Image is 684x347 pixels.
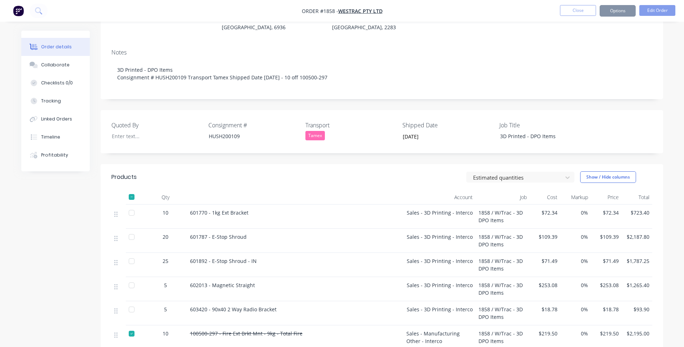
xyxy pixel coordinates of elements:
[402,121,493,129] label: Shipped Date
[563,233,588,241] span: 0%
[190,282,255,289] span: 602013 - Magnetic Straight
[332,12,431,32] div: Tomago, [GEOGRAPHIC_DATA], [GEOGRAPHIC_DATA], 2283
[594,306,619,313] span: $18.78
[163,330,168,337] span: 10
[111,173,137,181] div: Products
[476,190,530,205] div: Job
[563,330,588,337] span: 0%
[625,330,649,337] span: $2,195.00
[41,44,72,50] div: Order details
[163,209,168,216] span: 10
[563,306,588,313] span: 0%
[560,5,596,16] button: Close
[476,205,530,229] div: 1858 / W/Trac - 3D DPO Items
[41,80,73,86] div: Checklists 0/0
[591,190,622,205] div: Price
[594,233,619,241] span: $109.39
[203,131,293,141] div: HUSH200109
[533,257,557,265] span: $71.49
[403,301,476,325] div: Sales - 3D Printing - Interco
[41,116,72,122] div: Linked Orders
[190,209,248,216] span: 601770 - 1kg Ext Bracket
[41,134,60,140] div: Timeline
[580,171,636,183] button: Show / Hide columns
[533,330,557,337] span: $219.50
[13,5,24,16] img: Factory
[403,253,476,277] div: Sales - 3D Printing - Interco
[594,281,619,289] span: $253.08
[625,233,649,241] span: $2,187.80
[403,277,476,301] div: Sales - 3D Printing - Interco
[563,281,588,289] span: 0%
[476,277,530,301] div: 1858 / W/Trac - 3D DPO Items
[190,306,277,313] span: 603420 - 90x40 2 Way Radio Bracket
[403,229,476,253] div: Sales - 3D Printing - Interco
[41,62,70,68] div: Collaborate
[403,190,476,205] div: Account
[21,38,90,56] button: Order details
[639,5,675,16] button: Edit Order
[41,152,68,158] div: Profitability
[476,229,530,253] div: 1858 / W/Trac - 3D DPO Items
[111,59,652,88] div: 3D Printed - DPO Items Consignment # HUSH200109 Transport Tamex Shipped Date [DATE] - 10 off 1005...
[600,5,636,17] button: Options
[163,257,168,265] span: 25
[111,121,202,129] label: Quoted By
[302,8,338,14] span: Order #1858 -
[563,209,588,216] span: 0%
[625,257,649,265] span: $1,787.25
[622,190,652,205] div: Total
[144,190,187,205] div: Qty
[21,74,90,92] button: Checklists 0/0
[499,121,590,129] label: Job Title
[21,110,90,128] button: Linked Orders
[476,301,530,325] div: 1858 / W/Trac - 3D DPO Items
[21,92,90,110] button: Tracking
[208,121,299,129] label: Consignment #
[305,121,396,129] label: Transport
[403,205,476,229] div: Sales - 3D Printing - Interco
[338,8,383,14] a: WesTrac Pty Ltd
[111,49,652,56] div: Notes
[533,209,557,216] span: $72.34
[21,56,90,74] button: Collaborate
[190,330,303,337] span: 100500-297 - Fire Ext Brkt Mnt - 9kg - Total Fire
[494,131,584,141] div: 3D Printed - DPO Items
[560,190,591,205] div: Markup
[594,209,619,216] span: $72.34
[190,233,247,240] span: 601787 - E-Stop Shroud
[21,146,90,164] button: Profitability
[625,281,649,289] span: $1,265.40
[533,281,557,289] span: $253.08
[21,128,90,146] button: Timeline
[164,281,167,289] span: 5
[533,233,557,241] span: $109.39
[625,209,649,216] span: $723.40
[594,330,619,337] span: $219.50
[164,306,167,313] span: 5
[305,131,325,140] div: Tamex
[190,258,257,264] span: 601892 - E-Stop Shroud - IN
[398,131,487,142] input: Enter date
[625,306,649,313] span: $93.90
[594,257,619,265] span: $71.49
[476,253,530,277] div: 1858 / W/Trac - 3D DPO Items
[563,257,588,265] span: 0%
[163,233,168,241] span: 20
[533,306,557,313] span: $18.78
[41,98,61,104] div: Tracking
[530,190,560,205] div: Cost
